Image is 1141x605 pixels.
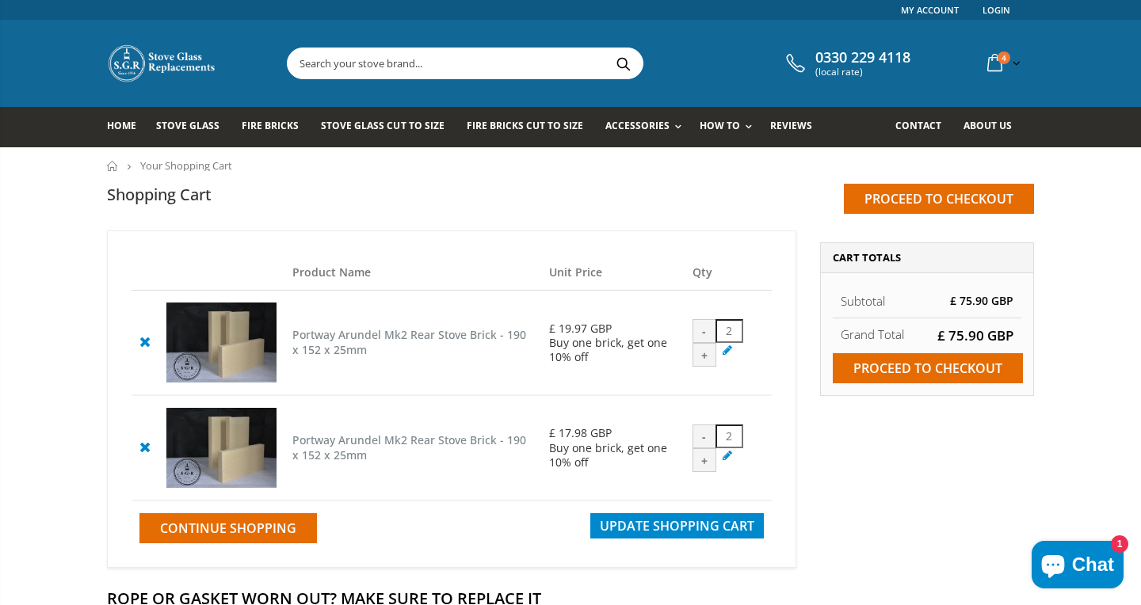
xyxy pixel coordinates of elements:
[549,441,677,470] div: Buy one brick, get one 10% off
[140,158,232,173] span: Your Shopping Cart
[937,326,1013,344] span: £ 75.90 GBP
[292,432,526,462] a: Portway Arundel Mk2 Rear Stove Brick - 190 x 152 x 25mm
[700,119,740,132] span: How To
[549,336,677,364] div: Buy one brick, get one 10% off
[590,513,764,538] button: Update Shopping Cart
[166,408,277,488] img: Portway Arundel Mk2 Rear Stove Brick - 190 x 152 x 25mm
[467,107,595,147] a: Fire Bricks Cut To Size
[833,250,901,264] span: Cart Totals
[833,353,1023,383] input: Proceed to checkout
[107,119,136,132] span: Home
[685,255,772,291] th: Qty
[841,293,885,309] span: Subtotal
[841,326,904,342] strong: Grand Total
[156,107,231,147] a: Stove Glass
[700,107,760,147] a: How To
[782,49,910,78] a: 0330 229 4118 (local rate)
[770,119,812,132] span: Reviews
[107,44,218,83] img: Stove Glass Replacement
[693,319,716,343] div: -
[107,107,148,147] a: Home
[107,161,119,171] a: Home
[156,119,219,132] span: Stove Glass
[1027,541,1128,592] inbox-online-store-chat: Shopify online store chat
[605,119,670,132] span: Accessories
[605,48,641,78] button: Search
[770,107,824,147] a: Reviews
[541,255,685,291] th: Unit Price
[321,119,444,132] span: Stove Glass Cut To Size
[321,107,456,147] a: Stove Glass Cut To Size
[549,321,612,336] span: £ 19.97 GBP
[549,425,612,440] span: £ 17.98 GBP
[950,293,1013,308] span: £ 75.90 GBP
[107,184,212,205] h1: Shopping Cart
[895,107,953,147] a: Contact
[895,119,941,132] span: Contact
[292,327,526,357] a: Portway Arundel Mk2 Rear Stove Brick - 190 x 152 x 25mm
[981,48,1024,78] a: 4
[693,424,716,448] div: -
[242,107,311,147] a: Fire Bricks
[288,48,820,78] input: Search your stove brand...
[844,184,1034,214] input: Proceed to checkout
[964,107,1024,147] a: About us
[605,107,689,147] a: Accessories
[166,302,277,382] img: Portway Arundel Mk2 Rear Stove Brick - 190 x 152 x 25mm
[693,448,716,472] div: +
[815,67,910,78] span: (local rate)
[139,513,317,543] a: Continue Shopping
[467,119,583,132] span: Fire Bricks Cut To Size
[284,255,541,291] th: Product Name
[964,119,1012,132] span: About us
[815,49,910,67] span: 0330 229 4118
[160,519,296,537] span: Continue Shopping
[998,51,1010,64] span: 4
[600,517,754,535] span: Update Shopping Cart
[693,343,716,367] div: +
[242,119,299,132] span: Fire Bricks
